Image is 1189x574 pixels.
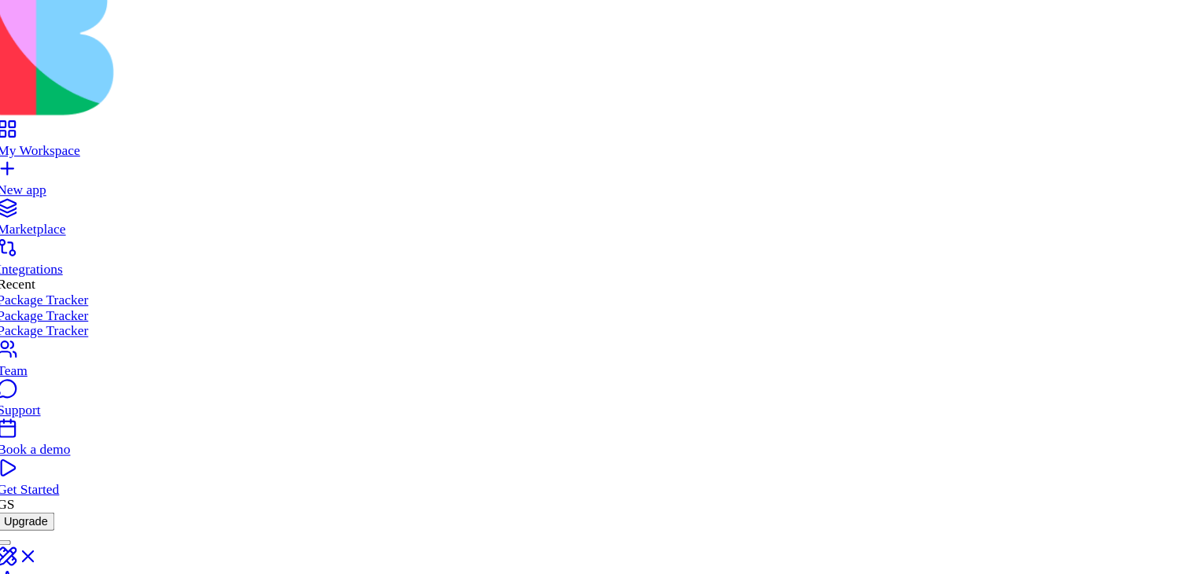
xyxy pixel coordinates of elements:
a: My Workspace [6,160,1183,189]
a: Integrations [6,269,1183,297]
a: Package Tracker [6,311,1183,326]
a: Book a demo [6,434,1183,462]
a: Marketplace [6,233,1183,261]
div: Integrations [6,283,1183,297]
a: Package Tracker [6,326,1183,340]
span: Recent [6,297,41,311]
button: Upgrade [6,513,59,529]
div: My Workspace [6,175,1183,189]
a: New app [6,197,1183,225]
div: Marketplace [6,247,1183,261]
a: Package Tracker [6,340,1183,354]
a: Support [6,398,1183,426]
img: logo [6,6,639,149]
div: Support [6,412,1183,426]
div: Team [6,376,1183,390]
a: Get Started [6,470,1183,499]
div: New app [6,211,1183,225]
div: Book a demo [6,448,1183,462]
a: Upgrade [6,513,59,527]
a: Team [6,362,1183,390]
span: GS [6,499,22,512]
div: Get Started [6,484,1183,499]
